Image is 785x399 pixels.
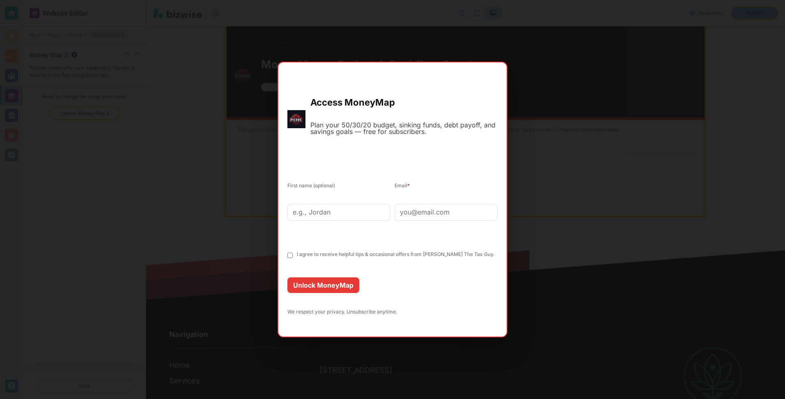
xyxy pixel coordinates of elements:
label: First name (optional) [287,183,390,188]
input: you@email.com [395,204,498,220]
div: We respect your privacy. Unsubscribe anytime. [287,309,498,314]
label: Email [395,183,498,188]
img: Pierre The Tax Guy [287,110,305,128]
div: Plan your 50/30/20 budget, sinking funds, debt payoff, and savings goals — free for subscribers. [310,122,498,135]
label: I agree to receive helpful tips & occasional offers from [PERSON_NAME] The Tax Guy. [297,252,494,257]
input: e.g., Jordan [287,204,390,220]
button: Unlock MoneyMap [287,277,359,293]
h2: Access MoneyMap [310,98,498,107]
